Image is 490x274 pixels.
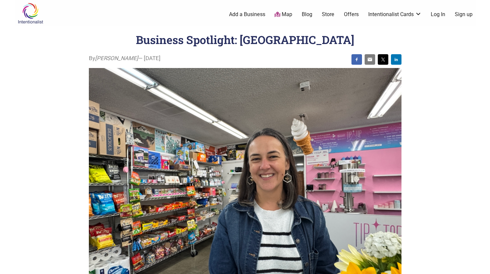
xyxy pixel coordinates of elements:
[89,54,161,63] span: By — [DATE]
[380,57,386,62] img: twitter sharing button
[431,11,445,18] a: Log In
[367,57,373,62] img: email sharing button
[368,11,422,18] a: Intentionalist Cards
[394,57,399,62] img: linkedin sharing button
[455,11,473,18] a: Sign up
[229,11,265,18] a: Add a Business
[302,11,312,18] a: Blog
[322,11,334,18] a: Store
[15,3,46,24] img: Intentionalist
[274,11,292,18] a: Map
[344,11,359,18] a: Offers
[136,32,354,47] h1: Business Spotlight: [GEOGRAPHIC_DATA]
[354,57,359,62] img: facebook sharing button
[95,55,138,61] i: [PERSON_NAME]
